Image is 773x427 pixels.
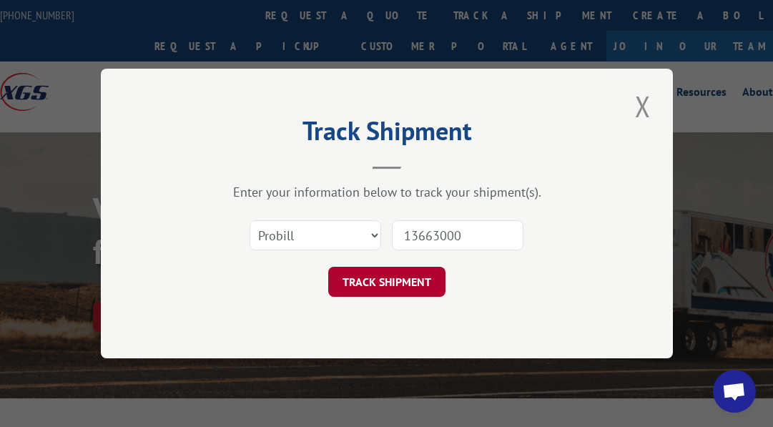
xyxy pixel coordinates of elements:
h2: Track Shipment [172,121,601,148]
input: Number(s) [392,220,523,250]
a: Open chat [713,370,756,413]
div: Enter your information below to track your shipment(s). [172,184,601,200]
button: TRACK SHIPMENT [328,267,445,297]
button: Close modal [631,87,655,126]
